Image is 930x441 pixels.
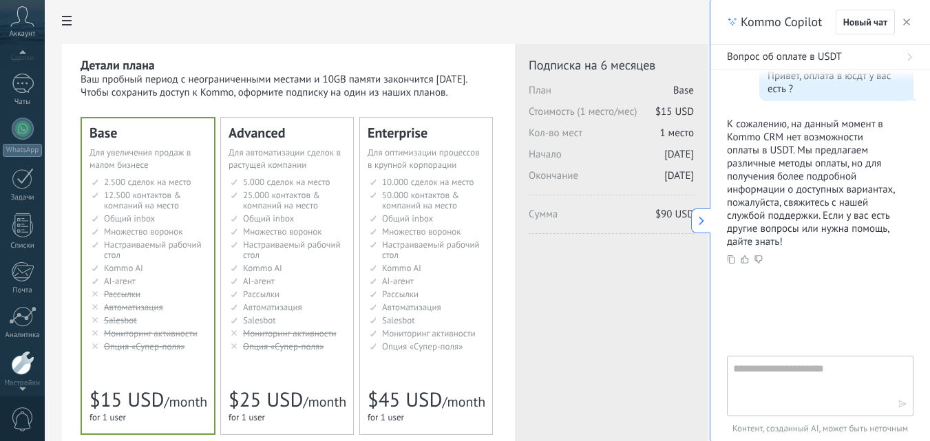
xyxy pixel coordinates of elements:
span: Общий inbox [104,213,155,224]
span: 50.000 контактов & компаний на место [382,189,459,211]
span: Вопрос об оплате в USDT [727,50,842,64]
span: 25.000 контактов & компаний на место [243,189,320,211]
div: Списки [3,241,43,250]
span: Salesbot [382,314,415,326]
span: $45 USD [368,387,442,413]
span: 12.500 контактов & компаний на место [104,189,181,211]
span: Сумма [529,208,694,229]
span: 10.000 сделок на место [382,176,474,188]
span: Мониторинг активности [382,327,476,339]
span: /month [164,393,207,411]
span: Опция «Супер-поля» [243,341,324,352]
span: Начало [529,148,694,169]
span: Аккаунт [10,30,36,39]
span: Salesbot [243,314,276,326]
span: AI-агент [104,275,136,287]
span: /month [303,393,346,411]
span: Множество воронок [243,226,322,237]
div: Чаты [3,98,43,107]
span: Стоимость (1 место/мес) [529,105,694,127]
span: Общий inbox [243,213,294,224]
span: Общий inbox [382,213,433,224]
span: $90 USD [655,208,694,221]
span: Мониторинг активности [243,327,337,339]
b: Детали плана [81,57,155,73]
div: Аналитика [3,331,43,340]
div: Advanced [229,126,346,140]
span: Кол-во мест [529,127,694,148]
span: Salesbot [104,314,137,326]
span: for 1 user [368,411,404,423]
span: Новый чат [843,17,887,27]
span: Множество воронок [382,226,461,237]
span: $15 USD [89,387,164,413]
span: Kommo AI [243,262,282,274]
span: Множество воронок [104,226,183,237]
span: Настраиваемый рабочий стол [382,239,480,261]
span: Рассылки [382,288,419,300]
div: Привет, оплата в юсдт у вас есть ? [768,69,905,96]
div: Base [89,126,207,140]
span: 1 место [659,127,694,140]
span: Kommo Copilot [741,14,822,30]
span: Автоматизация [382,301,441,313]
span: Автоматизация [243,301,302,313]
span: Для увеличения продаж в малом бизнесе [89,147,191,171]
span: [DATE] [664,148,694,161]
span: Настраиваемый рабочий стол [104,239,202,261]
div: Enterprise [368,126,485,140]
span: /month [442,393,485,411]
span: Kommo AI [382,262,421,274]
span: Подписка на 6 месяцев [529,57,694,73]
button: Вопрос об оплате в USDT [710,45,930,70]
span: Автоматизация [104,301,163,313]
span: Опция «Супер-поля» [104,341,184,352]
span: Для автоматизации сделок в растущей компании [229,147,341,171]
div: Почта [3,286,43,295]
div: WhatsApp [3,144,42,157]
span: AI-агент [382,275,414,287]
span: Контент, созданный AI, может быть неточным [727,422,913,435]
button: Новый чат [836,10,895,34]
div: Ваш пробный период с неограниченными местами и 10GB памяти закончится [DATE]. Чтобы сохранить дос... [81,73,498,99]
span: AI-агент [243,275,275,287]
span: 5.000 сделок на место [243,176,330,188]
span: Base [673,84,694,97]
span: Для оптимизации процессов в крупной корпорации [368,147,480,171]
span: Мониторинг активности [104,327,198,339]
span: Рассылки [104,288,140,300]
span: Окончание [529,169,694,191]
span: for 1 user [89,411,126,423]
span: 2.500 сделок на место [104,176,191,188]
div: Задачи [3,193,43,202]
span: Рассылки [243,288,279,300]
span: $25 USD [229,387,303,413]
span: Настраиваемый рабочий стол [243,239,341,261]
span: for 1 user [229,411,265,423]
span: [DATE] [664,169,694,182]
span: План [529,84,694,105]
p: К сожалению, на данный момент в Kommo CRM нет возможности оплаты в USDT. Мы предлагаем различные ... [727,118,897,248]
span: $15 USD [655,105,694,118]
span: Kommo AI [104,262,143,274]
span: Опция «Супер-поля» [382,341,463,352]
